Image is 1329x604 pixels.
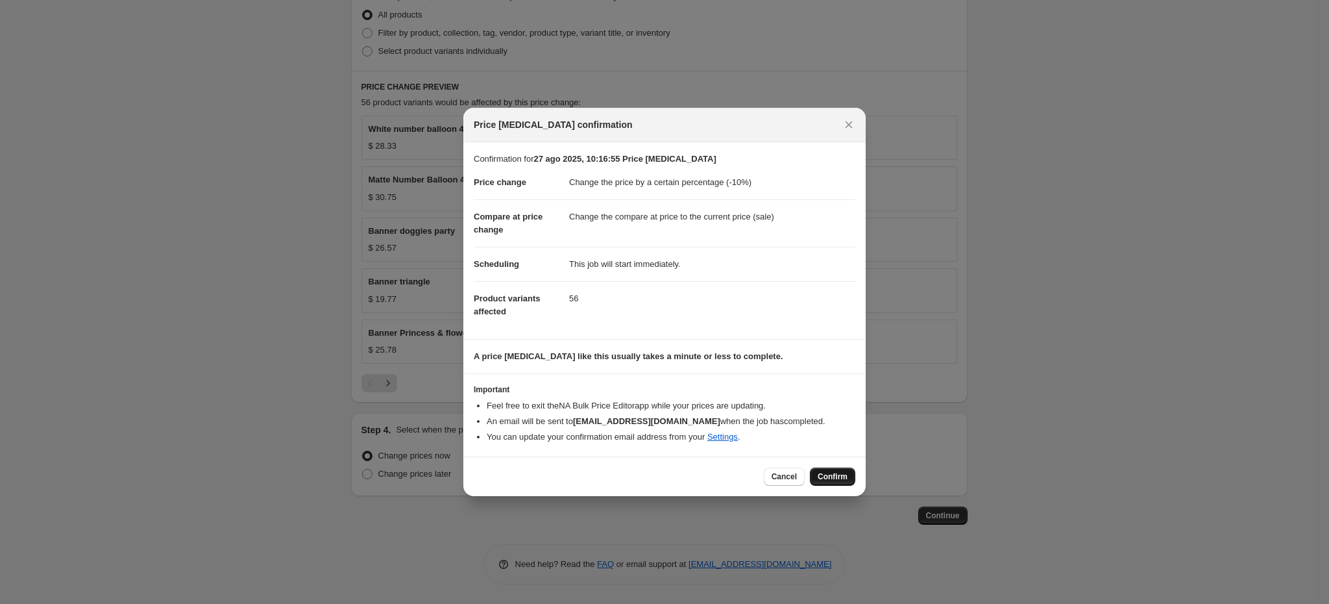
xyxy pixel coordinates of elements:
[573,416,720,426] b: [EMAIL_ADDRESS][DOMAIN_NAME]
[569,166,855,199] dd: Change the price by a certain percentage (-10%)
[474,384,855,395] h3: Important
[569,281,855,316] dd: 56
[707,432,738,442] a: Settings
[474,212,543,234] span: Compare at price change
[810,468,855,486] button: Confirm
[764,468,805,486] button: Cancel
[474,259,519,269] span: Scheduling
[474,177,526,187] span: Price change
[487,431,855,444] li: You can update your confirmation email address from your .
[474,153,855,166] p: Confirmation for
[474,294,541,316] span: Product variants affected
[487,415,855,428] li: An email will be sent to when the job has completed .
[772,472,797,482] span: Cancel
[840,116,858,134] button: Close
[569,199,855,234] dd: Change the compare at price to the current price (sale)
[474,351,783,361] b: A price [MEDICAL_DATA] like this usually takes a minute or less to complete.
[487,399,855,412] li: Feel free to exit the NA Bulk Price Editor app while your prices are updating.
[474,118,633,131] span: Price [MEDICAL_DATA] confirmation
[533,154,716,164] b: 27 ago 2025, 10:16:55 Price [MEDICAL_DATA]
[569,247,855,281] dd: This job will start immediately.
[818,472,847,482] span: Confirm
